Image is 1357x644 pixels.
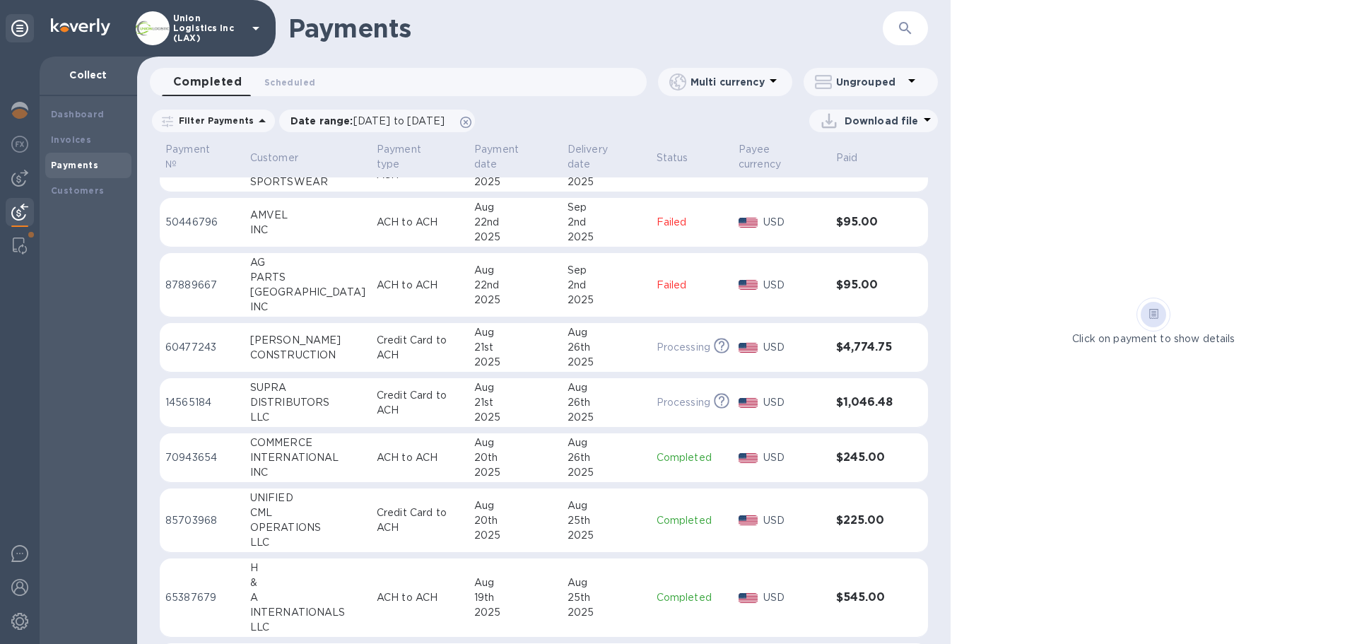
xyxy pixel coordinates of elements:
span: Payee currency [739,142,825,172]
div: INTERNATIONAL [250,450,365,465]
div: 2nd [568,215,645,230]
span: Payment type [377,142,463,172]
p: Credit Card to ACH [377,505,463,535]
p: USD [763,340,825,355]
p: Filter Payments [173,115,254,127]
p: Collect [51,68,126,82]
p: ACH to ACH [377,590,463,605]
img: USD [739,515,758,525]
p: Click on payment to show details [1072,332,1235,346]
p: 60477243 [165,340,239,355]
div: Sep [568,200,645,215]
div: INTERNATIONALS [250,605,365,620]
div: 2025 [474,605,556,620]
div: Aug [568,380,645,395]
p: Processing [657,340,710,355]
p: 70943654 [165,450,239,465]
div: INC [250,223,365,238]
div: & [250,575,365,590]
div: Aug [474,325,556,340]
div: Aug [568,435,645,450]
div: SUPRA [250,380,365,395]
p: Credit Card to ACH [377,333,463,363]
h3: $245.00 [836,451,900,464]
p: Completed [657,450,727,465]
div: H [250,561,365,575]
div: COMMERCE [250,435,365,450]
div: LLC [250,535,365,550]
h3: $95.00 [836,216,900,229]
span: Delivery date [568,142,645,172]
div: 21st [474,340,556,355]
div: Aug [474,575,556,590]
b: Payments [51,160,98,170]
img: Foreign exchange [11,136,28,153]
p: Delivery date [568,142,627,172]
img: USD [739,280,758,290]
img: USD [739,343,758,353]
div: [GEOGRAPHIC_DATA] [250,285,365,300]
p: ACH to ACH [377,278,463,293]
div: AMVEL [250,208,365,223]
div: Aug [474,263,556,278]
p: Processing [657,395,710,410]
img: USD [739,593,758,603]
p: Union Logistics Inc (LAX) [173,13,244,43]
b: Dashboard [51,109,105,119]
img: USD [739,398,758,408]
p: Multi currency [691,75,765,89]
p: ACH to ACH [377,450,463,465]
div: 2025 [568,355,645,370]
span: Scheduled [264,75,315,90]
div: 2025 [568,293,645,308]
div: LLC [250,620,365,635]
div: Sep [568,263,645,278]
div: INC [250,300,365,315]
span: Completed [173,72,242,92]
div: 21st [474,395,556,410]
span: Customer [250,151,317,165]
div: 25th [568,590,645,605]
div: Unpin categories [6,14,34,42]
p: Payment date [474,142,538,172]
div: 26th [568,450,645,465]
div: 25th [568,513,645,528]
div: 2025 [474,528,556,543]
span: [DATE] to [DATE] [353,115,445,127]
h3: $1,046.48 [836,396,900,409]
img: USD [739,218,758,228]
p: Date range : [290,114,452,128]
p: Completed [657,590,727,605]
img: Logo [51,18,110,35]
p: Download file [845,114,919,128]
div: Date range:[DATE] to [DATE] [279,110,475,132]
p: USD [763,450,825,465]
h3: $545.00 [836,591,900,604]
h3: $95.00 [836,279,900,292]
span: Payment № [165,142,239,172]
p: 14565184 [165,395,239,410]
div: 2025 [474,175,556,189]
p: Payment type [377,142,445,172]
div: 2025 [474,410,556,425]
div: Aug [474,200,556,215]
p: 87889667 [165,278,239,293]
div: SPORTSWEAR [250,175,365,189]
div: 2025 [568,410,645,425]
div: OPERATIONS [250,520,365,535]
div: CML [250,505,365,520]
p: Failed [657,278,727,293]
div: Aug [474,498,556,513]
p: 85703968 [165,513,239,528]
span: Paid [836,151,876,165]
div: 2025 [568,605,645,620]
h3: $225.00 [836,514,900,527]
p: USD [763,590,825,605]
p: Payee currency [739,142,806,172]
div: Aug [568,498,645,513]
div: 2025 [474,465,556,480]
p: Credit Card to ACH [377,388,463,418]
p: USD [763,215,825,230]
div: 2025 [474,230,556,245]
div: 22nd [474,278,556,293]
